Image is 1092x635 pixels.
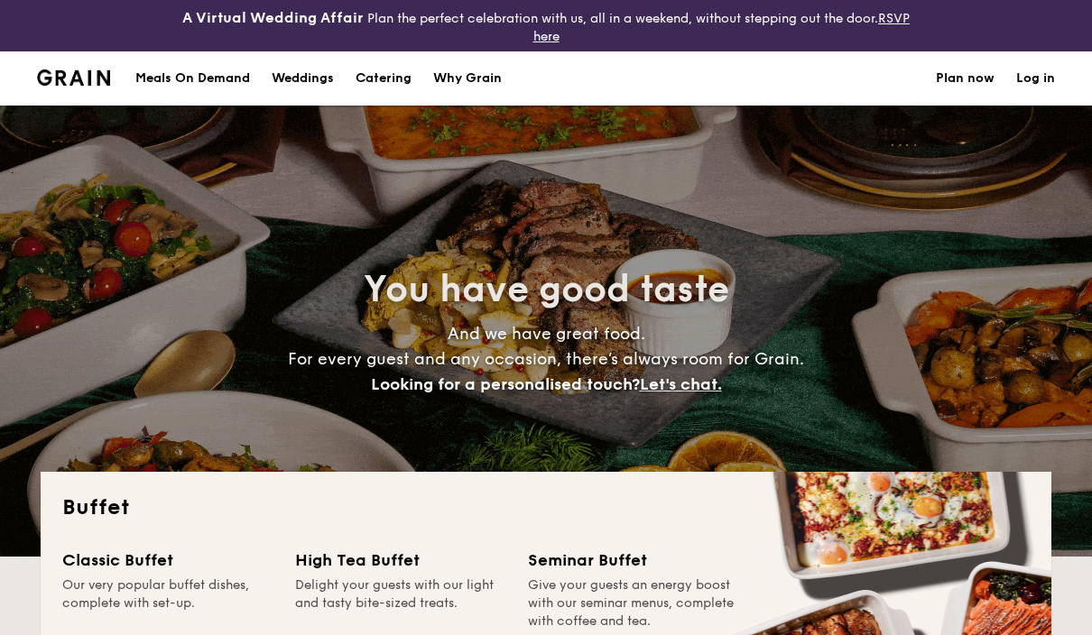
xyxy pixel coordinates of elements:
[37,69,110,86] a: Logotype
[528,576,739,630] div: Give your guests an energy boost with our seminar menus, complete with coffee and tea.
[1016,51,1055,106] a: Log in
[62,576,273,630] div: Our very popular buffet dishes, complete with set-up.
[371,374,640,394] span: Looking for a personalised touch?
[295,576,506,630] div: Delight your guests with our light and tasty bite-sized treats.
[272,51,334,106] div: Weddings
[528,548,739,573] div: Seminar Buffet
[640,374,722,394] span: Let's chat.
[356,51,412,106] h1: Catering
[62,548,273,573] div: Classic Buffet
[37,69,110,86] img: Grain
[364,268,729,311] span: You have good taste
[295,548,506,573] div: High Tea Buffet
[288,324,804,394] span: And we have great food. For every guest and any occasion, there’s always room for Grain.
[182,7,364,29] h4: A Virtual Wedding Affair
[125,51,261,106] a: Meals On Demand
[261,51,345,106] a: Weddings
[182,7,911,44] div: Plan the perfect celebration with us, all in a weekend, without stepping out the door.
[345,51,422,106] a: Catering
[936,51,995,106] a: Plan now
[62,493,1030,522] h2: Buffet
[433,51,502,106] div: Why Grain
[135,51,250,106] div: Meals On Demand
[422,51,513,106] a: Why Grain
